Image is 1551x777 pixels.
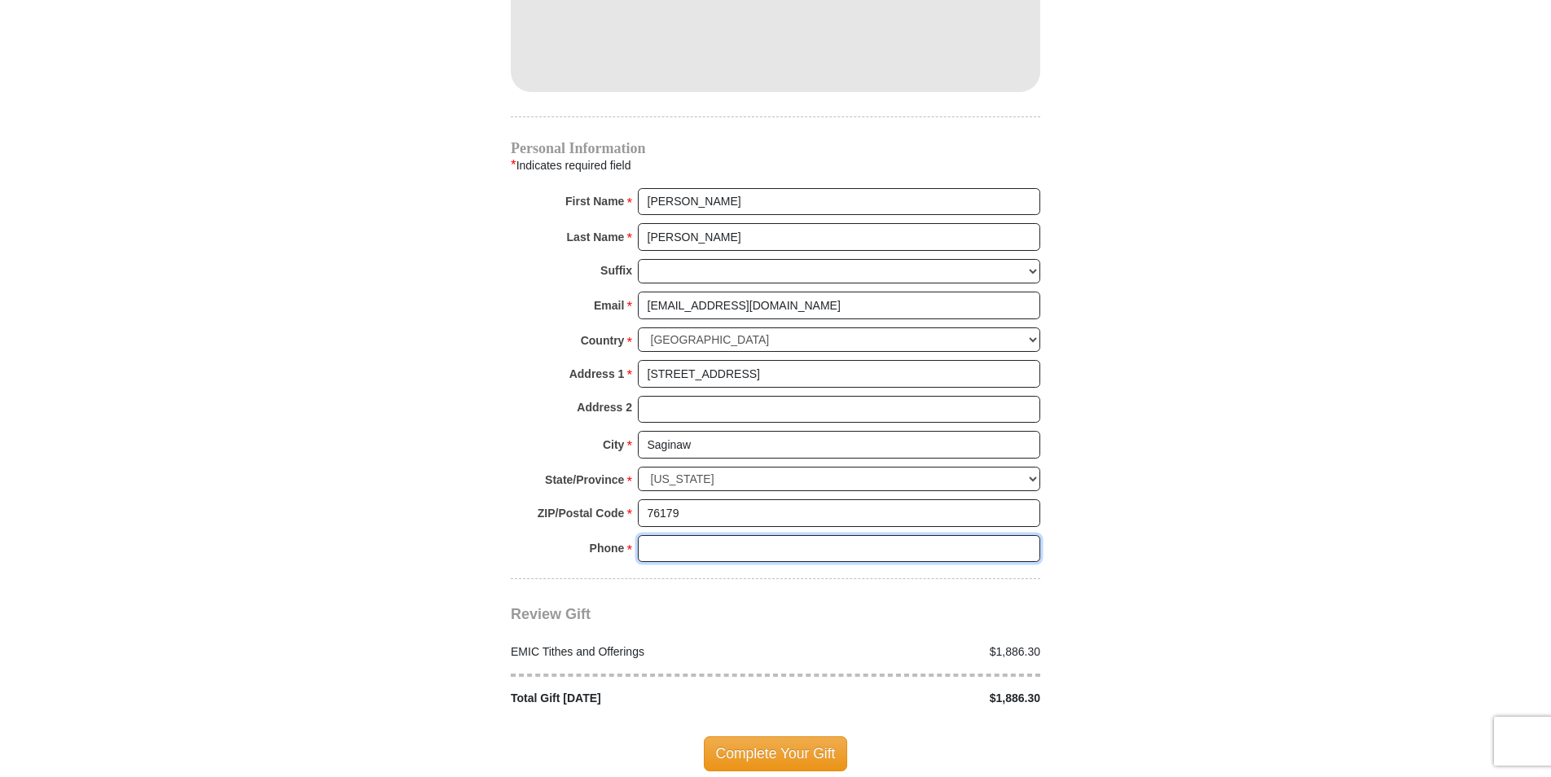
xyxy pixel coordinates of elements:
[704,736,848,770] span: Complete Your Gift
[569,362,625,385] strong: Address 1
[511,606,591,622] span: Review Gift
[775,690,1049,707] div: $1,886.30
[590,537,625,560] strong: Phone
[594,294,624,317] strong: Email
[538,502,625,525] strong: ZIP/Postal Code
[567,226,625,248] strong: Last Name
[603,433,624,456] strong: City
[600,259,632,282] strong: Suffix
[581,329,625,352] strong: Country
[775,643,1049,661] div: $1,886.30
[545,468,624,491] strong: State/Province
[511,155,1040,176] div: Indicates required field
[565,190,624,213] strong: First Name
[503,690,776,707] div: Total Gift [DATE]
[577,396,632,419] strong: Address 2
[511,142,1040,155] h4: Personal Information
[503,643,776,661] div: EMIC Tithes and Offerings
